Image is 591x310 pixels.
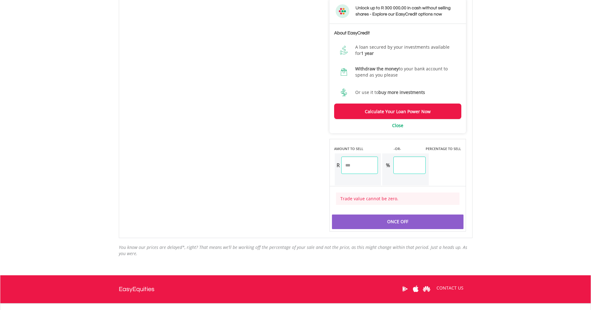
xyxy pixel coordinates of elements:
b: 1 year [361,50,374,56]
a: Close [392,122,403,128]
img: EasyCredit Hand [339,45,349,55]
b: Withdraw the money [355,66,399,72]
a: Google Play [400,279,410,299]
img: EasyCredit shopping bag [339,67,349,77]
div: You know our prices are delayed*, right? That means we’ll be working off the percentage of your s... [119,244,472,257]
b: buy more investments [378,89,425,95]
a: EasyEquities [119,275,154,303]
a: CONTACT US [432,279,468,297]
div: % [382,157,393,174]
div: Trade value cannot be zero. [340,196,455,202]
p: Or use it to [355,89,425,95]
img: ec-flower.svg [336,4,349,18]
label: -OR- [394,146,401,151]
p: to your bank account to spend as you please [355,66,457,78]
label: AMOUNT TO SELL [334,146,363,151]
a: Huawei [421,279,432,299]
label: PERCENTAGE TO SELL [426,146,461,151]
h2: About EasyCredit [334,30,461,36]
img: EasyCredit invest plant [339,87,349,97]
h3: Unlock up to R 300 000.00 in cash without selling shares - Explore our EasyCredit options now [356,5,460,17]
div: Once Off [332,215,463,229]
div: R [335,157,341,174]
a: Calculate Your Loan Power Now [334,104,461,119]
p: A loan secured by your investments available for [355,44,457,56]
a: Apple [410,279,421,299]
